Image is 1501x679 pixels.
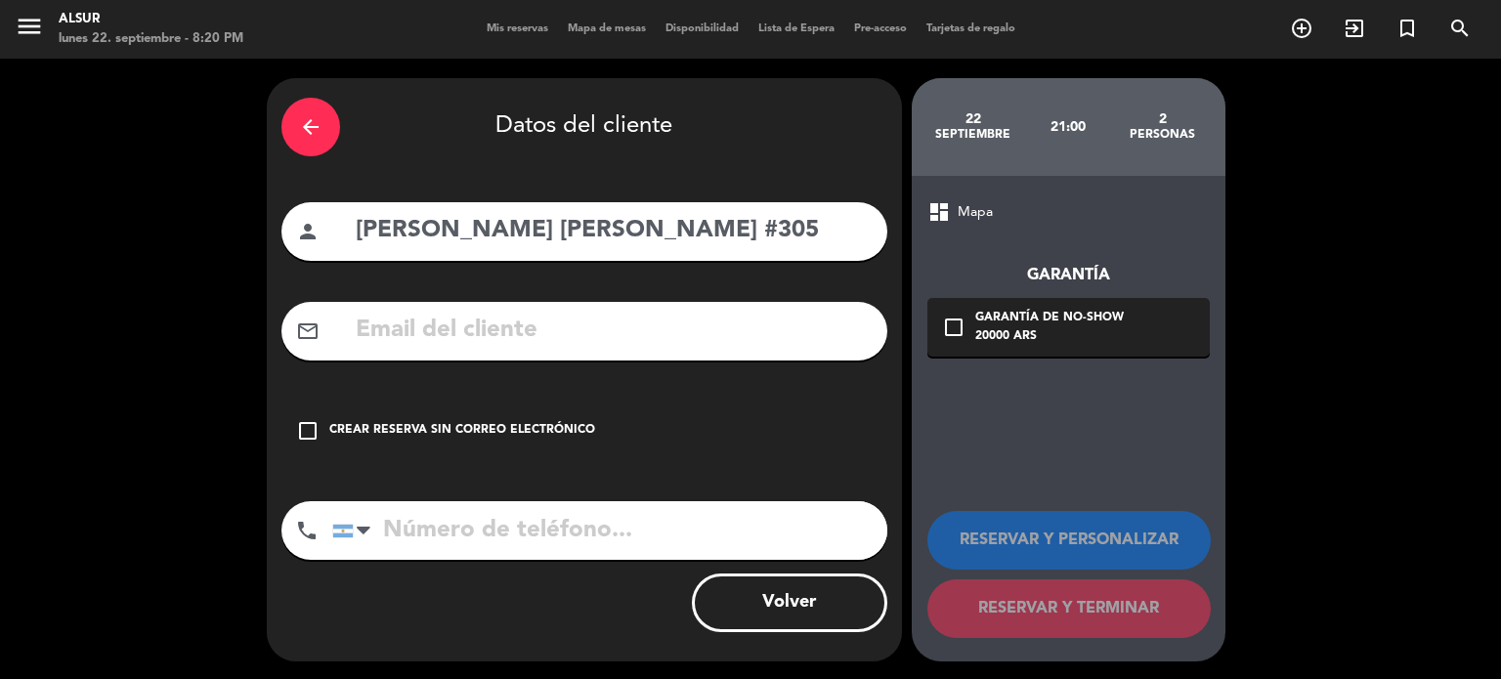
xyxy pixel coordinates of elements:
[59,10,243,29] div: Alsur
[281,93,887,161] div: Datos del cliente
[1115,127,1210,143] div: personas
[1115,111,1210,127] div: 2
[59,29,243,49] div: lunes 22. septiembre - 8:20 PM
[354,211,873,251] input: Nombre del cliente
[299,115,322,139] i: arrow_back
[975,327,1124,347] div: 20000 ARS
[1020,93,1115,161] div: 21:00
[958,201,993,224] span: Mapa
[15,12,44,48] button: menu
[749,23,844,34] span: Lista de Espera
[296,319,320,343] i: mail_outline
[333,502,378,559] div: Argentina: +54
[296,419,320,443] i: check_box_outline_blank
[942,316,965,339] i: check_box_outline_blank
[927,579,1211,638] button: RESERVAR Y TERMINAR
[927,263,1210,288] div: Garantía
[975,309,1124,328] div: Garantía de no-show
[656,23,749,34] span: Disponibilidad
[1343,17,1366,40] i: exit_to_app
[15,12,44,41] i: menu
[477,23,558,34] span: Mis reservas
[332,501,887,560] input: Número de teléfono...
[296,220,320,243] i: person
[1395,17,1419,40] i: turned_in_not
[927,511,1211,570] button: RESERVAR Y PERSONALIZAR
[1448,17,1472,40] i: search
[926,111,1021,127] div: 22
[926,127,1021,143] div: septiembre
[1290,17,1313,40] i: add_circle_outline
[917,23,1025,34] span: Tarjetas de regalo
[558,23,656,34] span: Mapa de mesas
[927,200,951,224] span: dashboard
[354,311,873,351] input: Email del cliente
[329,421,595,441] div: Crear reserva sin correo electrónico
[844,23,917,34] span: Pre-acceso
[295,519,319,542] i: phone
[692,573,887,632] button: Volver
